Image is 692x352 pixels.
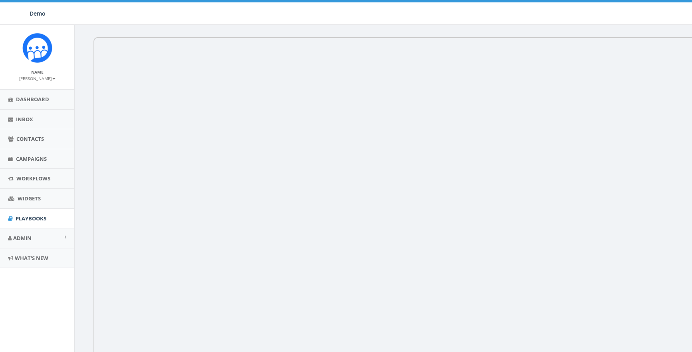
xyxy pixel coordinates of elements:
[16,116,33,123] span: Inbox
[19,74,56,82] a: [PERSON_NAME]
[16,155,47,162] span: Campaigns
[16,135,44,142] span: Contacts
[16,215,46,222] span: Playbooks
[13,234,32,242] span: Admin
[30,10,46,17] span: Demo
[16,96,49,103] span: Dashboard
[15,254,48,262] span: What's New
[19,76,56,81] small: [PERSON_NAME]
[22,33,52,63] img: Icon_1.png
[16,175,50,182] span: Workflows
[18,195,41,202] span: Widgets
[31,69,44,75] small: Name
